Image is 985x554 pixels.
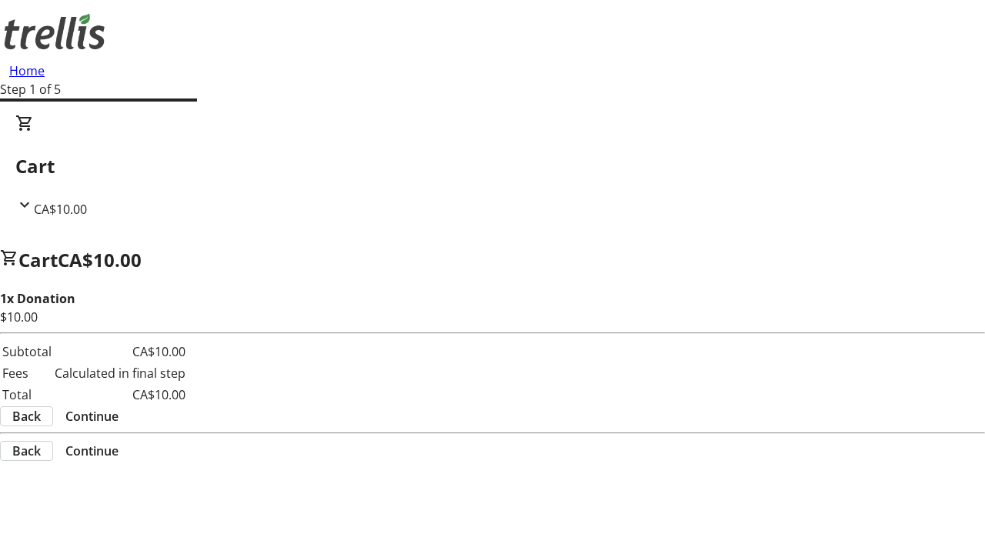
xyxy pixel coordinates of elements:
[15,152,970,180] h2: Cart
[2,385,52,405] td: Total
[54,342,186,362] td: CA$10.00
[34,201,87,218] span: CA$10.00
[12,407,41,426] span: Back
[54,385,186,405] td: CA$10.00
[58,247,142,272] span: CA$10.00
[18,247,58,272] span: Cart
[15,114,970,219] div: CartCA$10.00
[65,407,119,426] span: Continue
[53,442,131,460] button: Continue
[12,442,41,460] span: Back
[65,442,119,460] span: Continue
[2,342,52,362] td: Subtotal
[53,407,131,426] button: Continue
[54,363,186,383] td: Calculated in final step
[2,363,52,383] td: Fees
